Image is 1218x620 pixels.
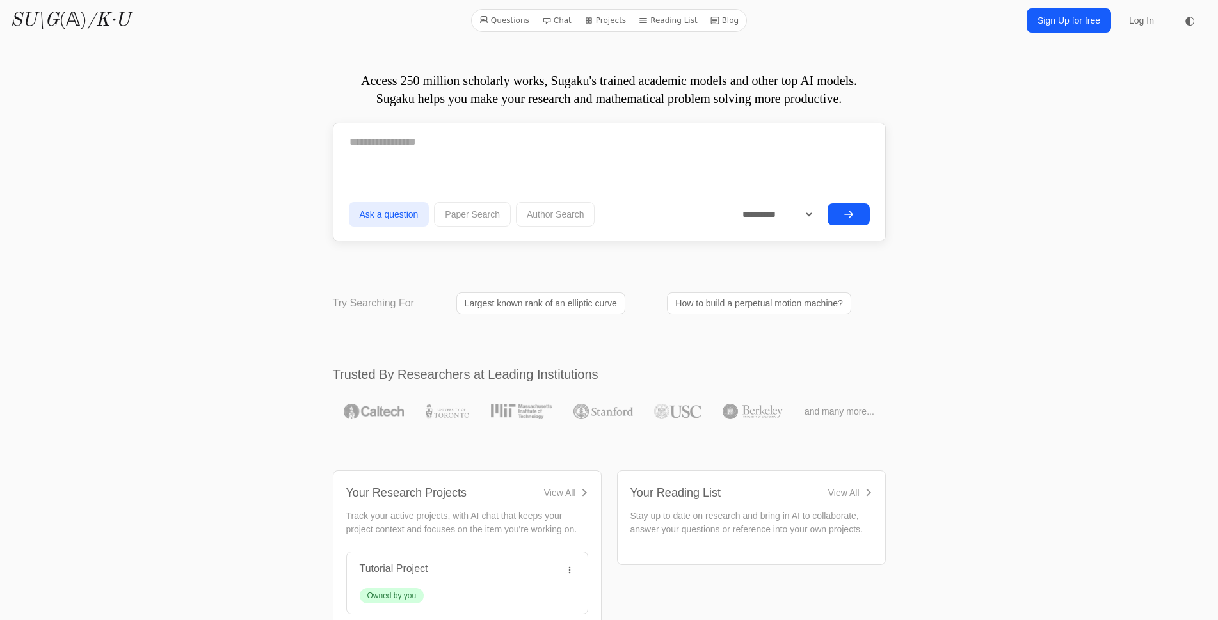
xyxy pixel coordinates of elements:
[333,72,886,107] p: Access 250 million scholarly works, Sugaku's trained academic models and other top AI models. Sug...
[723,404,783,419] img: UC Berkeley
[491,404,552,419] img: MIT
[667,292,851,314] a: How to build a perpetual motion machine?
[344,404,404,419] img: Caltech
[579,12,631,29] a: Projects
[426,404,469,419] img: University of Toronto
[360,563,428,574] a: Tutorial Project
[1185,15,1195,26] span: ◐
[537,12,577,29] a: Chat
[346,509,588,536] p: Track your active projects, with AI chat that keeps your project context and focuses on the item ...
[705,12,744,29] a: Blog
[474,12,534,29] a: Questions
[333,296,414,311] p: Try Searching For
[10,11,59,30] i: SU\G
[654,404,701,419] img: USC
[1027,8,1111,33] a: Sign Up for free
[630,484,721,502] div: Your Reading List
[573,404,633,419] img: Stanford
[346,484,467,502] div: Your Research Projects
[1177,8,1203,33] button: ◐
[434,202,511,227] button: Paper Search
[349,202,429,227] button: Ask a question
[10,9,130,32] a: SU\G(𝔸)/K·U
[544,486,588,499] a: View All
[367,591,417,601] div: Owned by you
[544,486,575,499] div: View All
[630,509,872,536] p: Stay up to date on research and bring in AI to collaborate, answer your questions or reference in...
[456,292,625,314] a: Largest known rank of an elliptic curve
[634,12,703,29] a: Reading List
[1121,9,1162,32] a: Log In
[87,11,130,30] i: /K·U
[828,486,872,499] a: View All
[333,365,886,383] h2: Trusted By Researchers at Leading Institutions
[828,486,860,499] div: View All
[805,405,874,418] span: and many more...
[516,202,595,227] button: Author Search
